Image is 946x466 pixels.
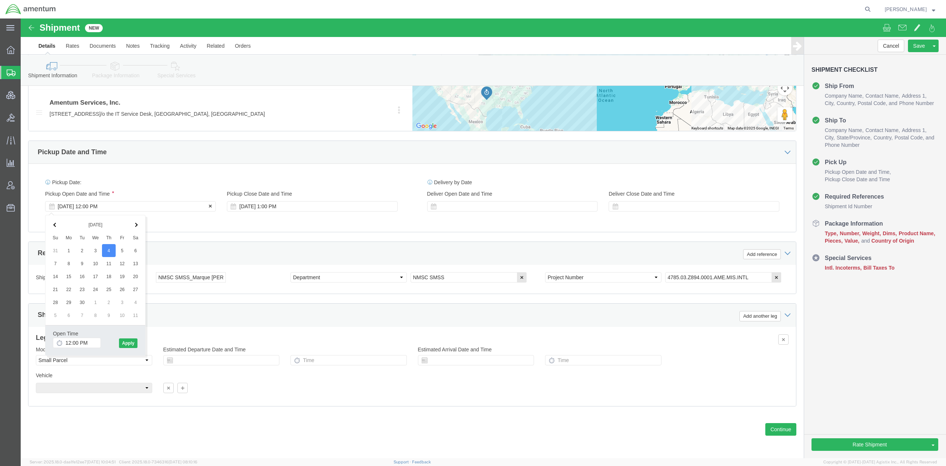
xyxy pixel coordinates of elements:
span: Jason Champagne [885,5,927,13]
span: Server: 2025.18.0-daa1fe12ee7 [30,460,116,464]
span: [DATE] 10:04:51 [87,460,116,464]
span: Copyright © [DATE]-[DATE] Agistix Inc., All Rights Reserved [823,459,937,465]
iframe: FS Legacy Container [21,18,946,458]
button: [PERSON_NAME] [884,5,936,14]
a: Feedback [412,460,431,464]
span: Client: 2025.18.0-7346316 [119,460,197,464]
img: logo [5,4,56,15]
span: [DATE] 08:10:16 [169,460,197,464]
a: Support [394,460,412,464]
